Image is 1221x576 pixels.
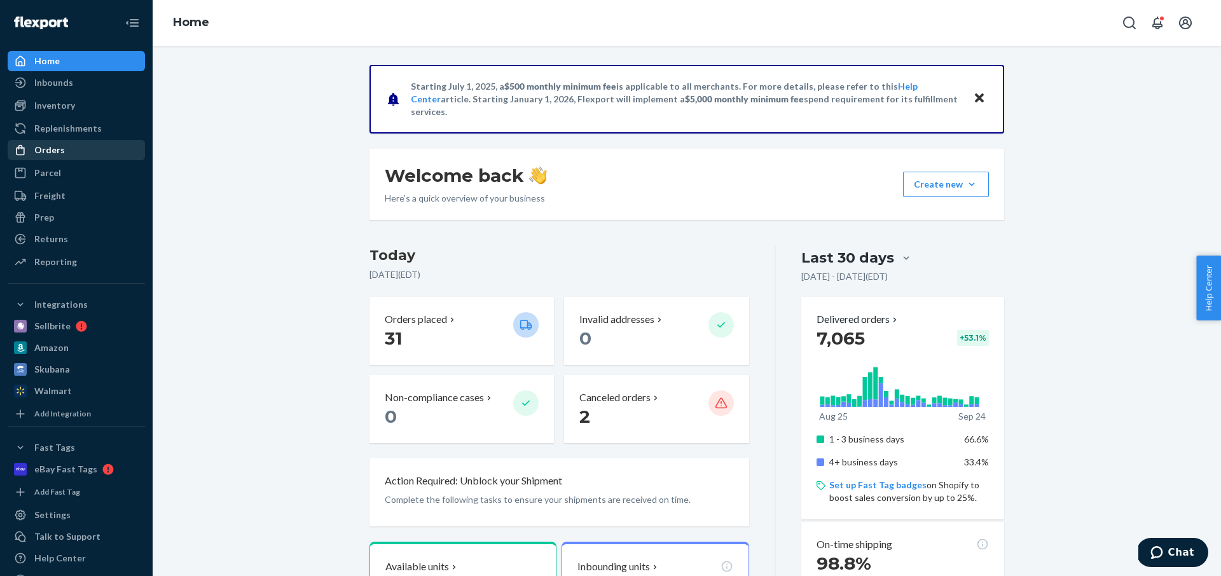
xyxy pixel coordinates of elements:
button: Close Navigation [120,10,145,36]
div: Settings [34,509,71,521]
a: Walmart [8,381,145,401]
div: Fast Tags [34,441,75,454]
a: Orders [8,140,145,160]
p: Starting July 1, 2025, a is applicable to all merchants. For more details, please refer to this a... [411,80,961,118]
button: Orders placed 31 [369,297,554,365]
a: eBay Fast Tags [8,459,145,479]
div: Prep [34,211,54,224]
a: Reporting [8,252,145,272]
img: hand-wave emoji [529,167,547,184]
a: Add Integration [8,406,145,422]
a: Set up Fast Tag badges [829,479,927,490]
div: Reporting [34,256,77,268]
span: 33.4% [964,456,989,467]
span: $5,000 monthly minimum fee [685,93,804,104]
div: + 53.1 % [957,330,989,346]
span: 66.6% [964,434,989,444]
button: Help Center [1196,256,1221,320]
button: Open Search Box [1117,10,1142,36]
a: Replenishments [8,118,145,139]
a: Returns [8,229,145,249]
p: on Shopify to boost sales conversion by up to 25%. [829,479,989,504]
a: Inventory [8,95,145,116]
span: 2 [579,406,590,427]
div: Sellbrite [34,320,71,333]
button: Integrations [8,294,145,315]
span: 31 [385,327,403,349]
div: Amazon [34,341,69,354]
iframe: Opens a widget where you can chat to one of our agents [1138,538,1208,570]
div: Integrations [34,298,88,311]
div: Freight [34,189,66,202]
p: Aug 25 [819,410,848,423]
a: Add Fast Tag [8,484,145,500]
div: Orders [34,144,65,156]
div: Help Center [34,552,86,565]
p: Canceled orders [579,390,651,405]
p: Inbounding units [577,559,650,574]
button: Delivered orders [817,312,900,327]
div: Walmart [34,385,72,397]
button: Invalid addresses 0 [564,297,748,365]
p: Invalid addresses [579,312,654,327]
p: Non-compliance cases [385,390,484,405]
a: Help Center [8,548,145,568]
h1: Welcome back [385,164,547,187]
a: Inbounds [8,72,145,93]
button: Open account menu [1173,10,1198,36]
div: Last 30 days [801,248,894,268]
button: Canceled orders 2 [564,375,748,443]
a: Freight [8,186,145,206]
div: Home [34,55,60,67]
p: Sep 24 [958,410,986,423]
div: Returns [34,233,68,245]
p: 4+ business days [829,456,955,469]
a: Parcel [8,163,145,183]
span: $500 monthly minimum fee [504,81,616,92]
span: 7,065 [817,327,865,349]
div: Inbounds [34,76,73,89]
p: Complete the following tasks to ensure your shipments are received on time. [385,493,734,506]
p: [DATE] - [DATE] ( EDT ) [801,270,888,283]
div: Add Fast Tag [34,486,80,497]
a: Skubana [8,359,145,380]
span: 0 [579,327,591,349]
p: 1 - 3 business days [829,433,955,446]
p: Here’s a quick overview of your business [385,192,547,205]
div: eBay Fast Tags [34,463,97,476]
div: Skubana [34,363,70,376]
p: On-time shipping [817,537,892,552]
button: Non-compliance cases 0 [369,375,554,443]
img: Flexport logo [14,17,68,29]
p: [DATE] ( EDT ) [369,268,749,281]
a: Amazon [8,338,145,358]
div: Talk to Support [34,530,100,543]
span: 0 [385,406,397,427]
h3: Today [369,245,749,266]
button: Create new [903,172,989,197]
a: Sellbrite [8,316,145,336]
div: Add Integration [34,408,91,419]
a: Home [8,51,145,71]
button: Close [971,90,988,108]
a: Settings [8,505,145,525]
div: Inventory [34,99,75,112]
button: Fast Tags [8,437,145,458]
p: Available units [385,559,449,574]
p: Action Required: Unblock your Shipment [385,474,562,488]
div: Parcel [34,167,61,179]
button: Talk to Support [8,526,145,547]
a: Prep [8,207,145,228]
button: Open notifications [1145,10,1170,36]
div: Replenishments [34,122,102,135]
p: Orders placed [385,312,447,327]
a: Home [173,15,209,29]
span: 98.8% [817,552,871,574]
ol: breadcrumbs [163,4,219,41]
